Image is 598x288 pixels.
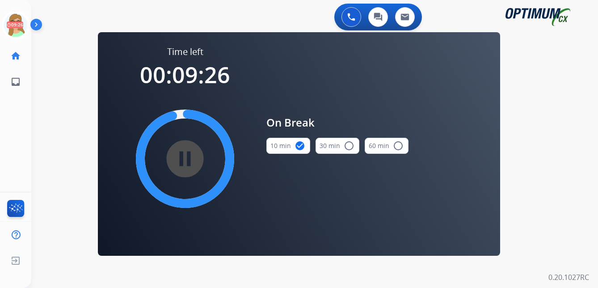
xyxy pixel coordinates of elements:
p: 0.20.1027RC [548,272,589,283]
button: 30 min [316,138,359,154]
mat-icon: home [10,51,21,61]
mat-icon: check_circle [295,140,305,151]
span: Time left [167,46,203,58]
span: 00:09:26 [140,59,230,90]
span: On Break [266,114,408,131]
mat-icon: pause_circle_filled [180,153,190,164]
button: 60 min [365,138,408,154]
mat-icon: inbox [10,76,21,87]
mat-icon: radio_button_unchecked [393,140,404,151]
mat-icon: radio_button_unchecked [344,140,354,151]
button: 10 min [266,138,310,154]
